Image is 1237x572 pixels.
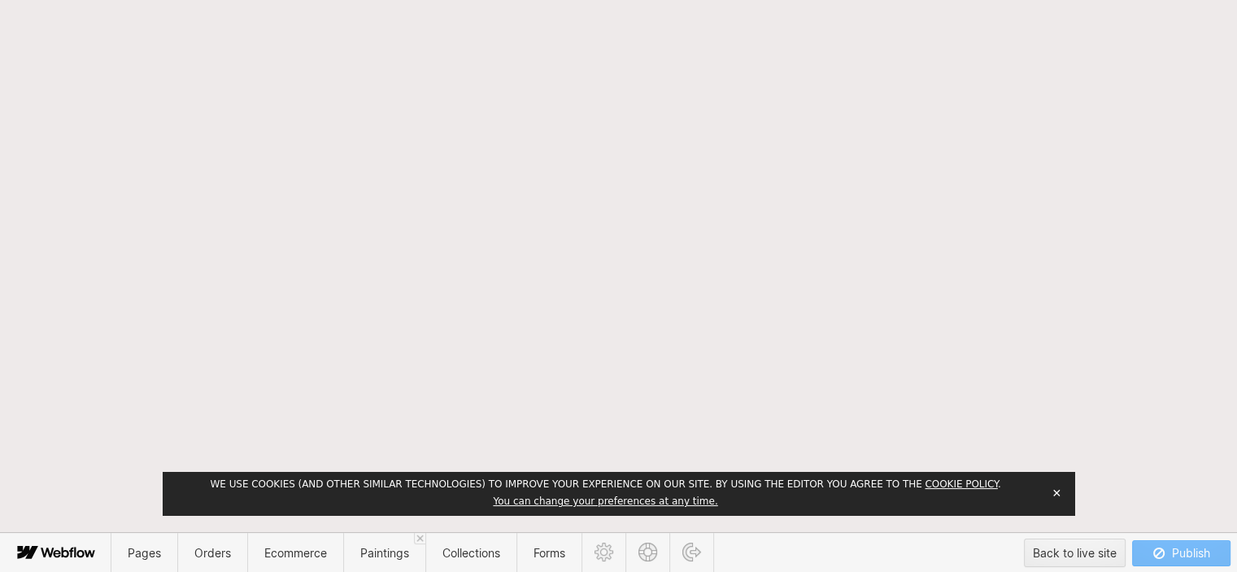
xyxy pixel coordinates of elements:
button: Publish [1132,540,1230,566]
span: Ecommerce [264,546,327,560]
div: Publish [1152,541,1210,565]
span: Collections [442,546,500,560]
button: You can change your preferences at any time. [493,496,717,509]
a: Cookie Policy [925,478,997,490]
button: Close [1045,481,1068,505]
div: Back to live site [1033,541,1117,565]
span: Forms [534,546,565,560]
span: Paintings [360,546,409,560]
span: Orders [194,546,231,560]
span: Pages [128,546,161,560]
a: Close 'Paintings' tab [414,533,425,544]
button: Back to live site [1024,539,1126,567]
span: We use cookies (and other similar technologies) to improve your experience on our site. By using ... [210,478,1000,490]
